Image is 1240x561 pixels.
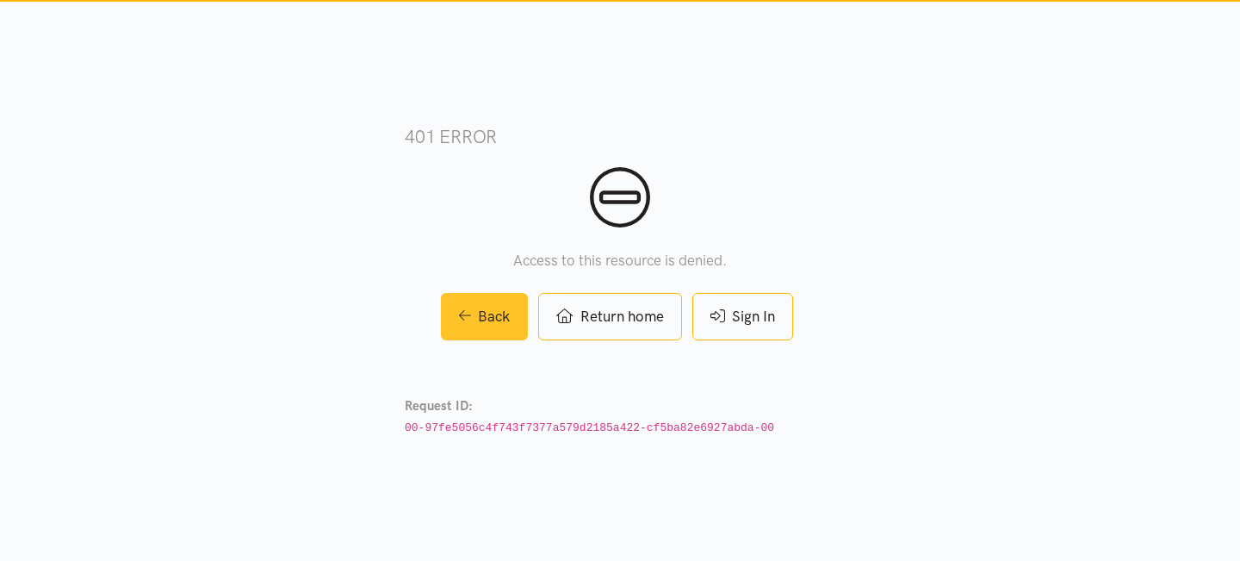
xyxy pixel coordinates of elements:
[405,398,473,414] strong: Request ID:
[538,293,681,340] a: Return home
[692,293,793,340] a: Sign In
[405,249,835,272] p: Access to this resource is denied.
[405,421,774,434] code: 00-97fe5056c4f743f7377a579d2185a422-cf5ba82e6927abda-00
[441,293,529,340] a: Back
[405,124,835,149] h3: 401 error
